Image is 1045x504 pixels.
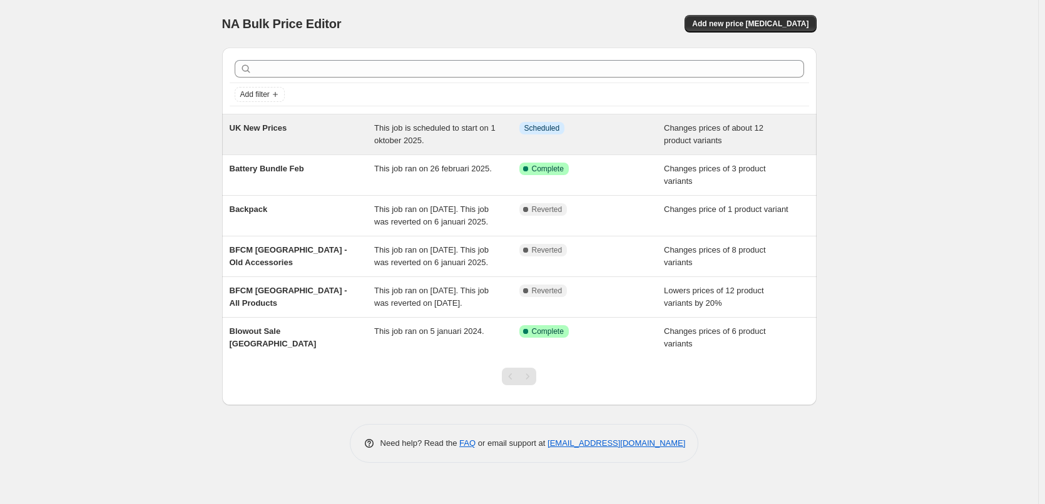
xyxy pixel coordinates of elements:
[685,15,816,33] button: Add new price [MEDICAL_DATA]
[664,204,788,214] span: Changes price of 1 product variant
[380,438,460,448] span: Need help? Read the
[664,245,766,267] span: Changes prices of 8 product variants
[230,286,347,308] span: BFCM [GEOGRAPHIC_DATA] - All Products
[532,245,563,255] span: Reverted
[532,286,563,296] span: Reverted
[459,438,476,448] a: FAQ
[230,123,287,133] span: UK New Prices
[235,87,285,102] button: Add filter
[222,17,342,31] span: NA Bulk Price Editor
[230,204,268,214] span: Backpack
[240,89,270,99] span: Add filter
[532,164,564,174] span: Complete
[230,326,317,348] span: Blowout Sale [GEOGRAPHIC_DATA]
[532,326,564,336] span: Complete
[374,326,484,336] span: This job ran on 5 januari 2024.
[532,204,563,214] span: Reverted
[374,164,492,173] span: This job ran on 26 februari 2025.
[664,164,766,186] span: Changes prices of 3 product variants
[374,286,489,308] span: This job ran on [DATE]. This job was reverted on [DATE].
[502,368,536,385] nav: Pagination
[374,204,489,226] span: This job ran on [DATE]. This job was reverted on 6 januari 2025.
[548,438,685,448] a: [EMAIL_ADDRESS][DOMAIN_NAME]
[374,245,489,267] span: This job ran on [DATE]. This job was reverted on 6 januari 2025.
[374,123,496,145] span: This job is scheduled to start on 1 oktober 2025.
[230,245,347,267] span: BFCM [GEOGRAPHIC_DATA] - Old Accessories
[664,326,766,348] span: Changes prices of 6 product variants
[664,286,764,308] span: Lowers prices of 12 product variants by 20%
[476,438,548,448] span: or email support at
[524,123,560,133] span: Scheduled
[664,123,763,145] span: Changes prices of about 12 product variants
[230,164,304,173] span: Battery Bundle Feb
[692,19,808,29] span: Add new price [MEDICAL_DATA]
